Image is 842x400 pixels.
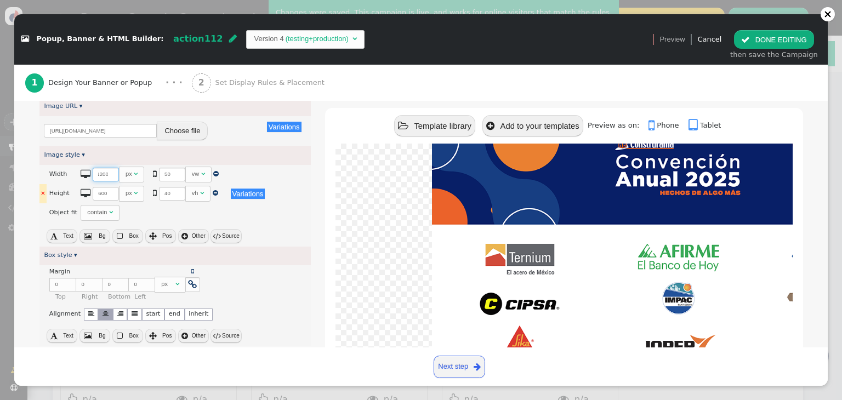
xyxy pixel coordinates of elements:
[191,268,194,275] a: 
[188,280,197,289] span: 
[153,169,157,178] span: 
[134,170,138,177] span: 
[99,233,105,239] span: Bg
[132,311,138,317] span: 
[109,209,113,215] span: 
[659,34,685,45] span: Preview
[81,169,90,179] span: 
[434,356,486,378] a: Next step
[741,36,750,44] span: 
[185,308,213,321] li: inherit
[37,35,164,43] span: Popup, Banner & HTML Builder:
[192,188,198,198] div: vh
[164,308,184,321] li: end
[63,333,73,339] span: Text
[648,118,657,133] span: 
[474,361,481,373] span: 
[50,232,58,240] span: 
[284,33,350,44] td: (testing+production)
[31,78,37,88] b: 1
[659,30,685,49] a: Preview
[697,35,721,43] a: Cancel
[47,329,77,343] button:  Text
[25,65,192,101] a: 1 Design Your Banner or Popup · · ·
[142,308,164,321] li: start
[213,190,218,196] span: 
[730,49,818,60] div: then save the Campaign
[103,311,109,317] span: 
[44,151,85,158] a: Image style ▾
[79,229,110,243] button:  Bg
[178,229,209,243] button: Other
[267,122,301,132] button: Variations
[173,33,223,44] span: action112
[210,329,241,343] button: Source
[134,190,138,196] span: 
[129,233,138,239] span: Box
[117,332,123,340] span: 
[55,293,81,302] div: Top
[99,333,105,339] span: Bg
[145,229,176,243] button:  Pos
[149,232,157,240] span: 
[49,209,77,216] span: Object fit
[162,233,172,239] span: Pos
[126,188,132,198] div: px
[486,121,494,131] span: 
[161,279,173,289] div: px
[44,252,77,259] a: Box style ▾
[192,65,348,101] a: 2 Set Display Rules & Placement
[215,77,328,88] span: Set Display Rules & Placement
[210,229,241,243] button: Source
[200,190,204,196] span: 
[229,34,237,43] span: 
[201,170,205,177] span: 
[49,268,70,275] span: Margin
[162,333,172,339] span: Pos
[117,311,123,317] span: 
[213,170,219,178] a: 
[153,188,157,197] span: 
[112,229,143,243] button:  Box
[181,232,188,240] span: 
[126,169,132,179] div: px
[213,190,218,197] a: 
[47,229,77,243] button:  Text
[213,170,219,177] span: 
[398,121,408,131] span: 
[178,329,209,343] button: Other
[39,190,47,197] a: ×
[49,310,81,317] span: Alignment
[129,333,138,339] span: Box
[181,332,188,340] span: 
[63,233,73,239] span: Text
[352,35,357,42] span: 
[157,122,208,140] button: Choose file
[213,332,220,340] span: 
[84,332,92,340] span: 
[482,115,583,136] button: Add to your templates
[48,77,156,88] span: Design Your Banner or Popup
[198,78,204,88] b: 2
[231,188,265,199] button: Variations
[84,232,92,240] span: 
[213,232,220,240] span: 
[134,293,190,302] div: Left
[192,169,200,179] div: vw
[117,232,123,240] span: 
[689,121,721,129] a: Tablet
[108,293,133,302] div: Bottom
[79,329,110,343] button:  Bg
[21,36,29,43] span: 
[88,311,94,317] span: 
[44,102,82,110] a: Image URL ▾
[81,188,90,198] span: 
[49,190,70,197] span: Height
[112,329,143,343] button:  Box
[648,121,686,129] a: Phone
[166,76,183,90] div: · · ·
[254,33,283,44] td: Version 4
[588,121,646,129] span: Preview as on:
[50,332,58,340] span: 
[82,293,107,302] div: Right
